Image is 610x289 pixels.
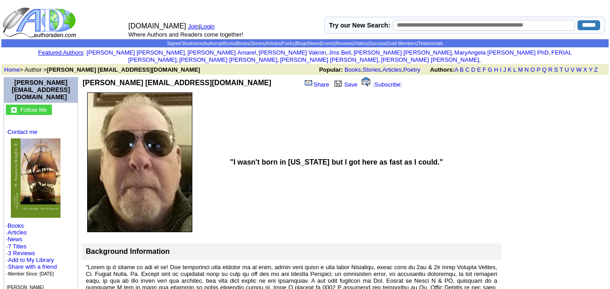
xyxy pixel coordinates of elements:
img: 97917.jpg [87,92,192,232]
a: C [465,66,469,73]
a: Login [200,23,215,30]
font: · · [6,243,57,277]
font: i [279,58,280,63]
a: Contact me [8,128,37,135]
font: i [178,58,179,63]
a: Gold Members [387,41,417,46]
a: eBooks [221,41,236,46]
a: Jms Bell [329,49,351,56]
a: Follow Me [20,106,47,113]
a: P [536,66,540,73]
a: Books [345,66,361,73]
a: 3 Reviews [8,250,35,257]
a: G [488,66,492,73]
a: Share [304,81,329,88]
a: Signed Bookstore [167,41,203,46]
a: [PERSON_NAME] [PERSON_NAME] [179,56,277,63]
a: Books [8,222,24,229]
font: Member Since: [DATE] [8,271,54,276]
a: H [494,66,498,73]
b: Popular: [319,66,343,73]
a: Testimonials [418,41,443,46]
font: i [328,50,329,55]
a: Authors [204,41,219,46]
font: · · · [6,257,57,277]
a: N [525,66,529,73]
a: D [471,66,475,73]
font: i [481,58,482,63]
a: [PERSON_NAME] [PERSON_NAME] [87,49,185,56]
a: E [477,66,481,73]
a: Articles [266,41,281,46]
a: News [8,236,23,243]
a: [PERSON_NAME] [PERSON_NAME] [280,56,378,63]
font: : [38,49,84,56]
b: [PERSON_NAME] [EMAIL_ADDRESS][DOMAIN_NAME] [47,66,200,73]
font: i [380,58,381,63]
a: A [455,66,458,73]
a: [PERSON_NAME] [EMAIL_ADDRESS][DOMAIN_NAME] [12,79,70,101]
font: [ [373,81,375,88]
a: FERIAL [PERSON_NAME] [128,49,572,63]
font: Follow Me [20,106,47,113]
font: ] [400,81,402,88]
a: X [583,66,587,73]
a: Home [4,66,20,73]
font: Where Authors and Readers come together! [128,31,243,38]
a: Join [188,23,199,30]
a: Articles [8,229,27,236]
font: · · · · [6,128,76,277]
a: Events [321,41,335,46]
a: K [508,66,512,73]
a: [PERSON_NAME] Vaknin [259,49,326,56]
a: V [571,66,575,73]
a: O [531,66,535,73]
font: > Author > [4,66,200,73]
a: I [500,66,502,73]
span: | | | | | | | | | | | | | | [167,41,443,46]
a: Videos [354,41,368,46]
a: Books [237,41,250,46]
b: Authors: [430,66,454,73]
font: , , , , , , , , , , [87,49,572,63]
a: Featured Authors [38,49,83,56]
a: [PERSON_NAME] [PERSON_NAME] [381,56,479,63]
font: [DOMAIN_NAME] [128,22,186,30]
a: Success [369,41,386,46]
a: M [518,66,523,73]
a: Share with a friend [8,263,57,270]
a: Z [594,66,598,73]
font: i [550,50,551,55]
a: Subscribe [374,81,400,88]
a: Q [542,66,546,73]
a: [PERSON_NAME] Amarel [187,49,256,56]
img: alert.gif [362,77,370,87]
font: i [186,50,187,55]
a: B [460,66,464,73]
img: logo_ad.gif [2,7,78,38]
img: share_page.gif [305,79,312,87]
a: News [308,41,320,46]
b: Background Information [86,248,170,255]
a: Articles [382,66,402,73]
a: S [554,66,558,73]
a: Y [589,66,592,73]
a: W [576,66,582,73]
a: Stories [363,66,381,73]
b: [PERSON_NAME] [EMAIL_ADDRESS][DOMAIN_NAME] [83,79,271,87]
a: Blogs [296,41,307,46]
a: Save [332,81,358,88]
font: , , , [319,66,606,73]
a: MaryAngela [PERSON_NAME] PhD [454,49,549,56]
a: [PERSON_NAME] [PERSON_NAME] [354,49,452,56]
a: R [548,66,552,73]
a: L [513,66,517,73]
a: Poetry [403,66,420,73]
font: | [199,23,218,30]
b: "I wasn't born in [US_STATE] but I got here as fast as I could." [230,158,443,166]
a: Stories [251,41,265,46]
a: J [503,66,506,73]
label: Try our New Search: [329,22,390,29]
